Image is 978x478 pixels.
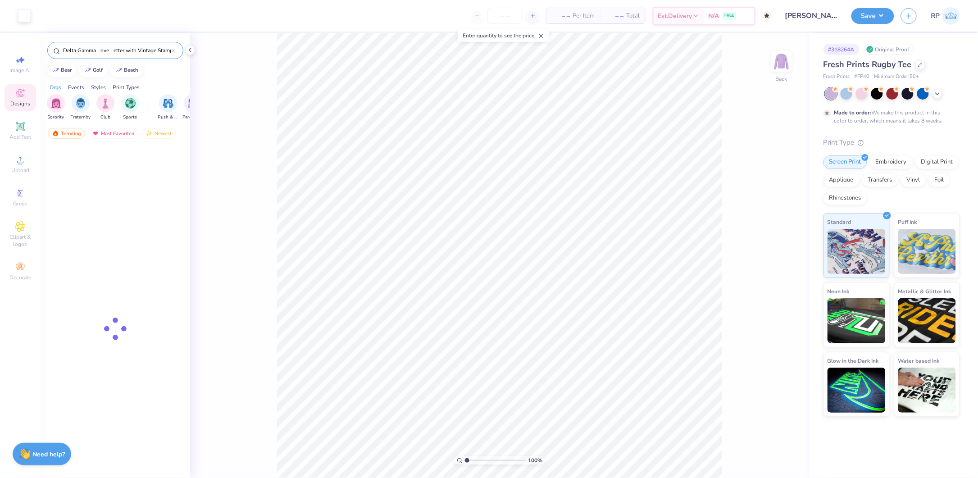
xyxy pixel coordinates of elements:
button: filter button [121,94,139,121]
div: Styles [91,83,106,91]
div: Original Proof [864,44,914,55]
img: Neon Ink [828,298,886,343]
div: Newest [141,128,176,139]
span: Designs [10,100,30,107]
div: Most Favorited [88,128,139,139]
span: Decorate [9,274,31,281]
div: Transfers [862,173,898,187]
span: N/A [709,11,719,21]
img: Parent's Weekend Image [188,98,198,109]
div: Back [776,75,787,83]
span: – – [605,11,623,21]
span: Image AI [10,67,31,74]
div: Digital Print [915,155,959,169]
div: Rhinestones [823,191,867,205]
span: Fresh Prints Rugby Tee [823,59,912,70]
span: Neon Ink [828,287,850,296]
div: Foil [929,173,950,187]
button: golf [79,64,107,77]
button: filter button [47,94,65,121]
strong: Need help? [33,450,65,459]
input: Untitled Design [778,7,845,25]
div: beach [124,68,139,73]
span: RP [931,11,940,21]
div: Events [68,83,84,91]
span: Rush & Bid [158,114,178,121]
img: trend_line.gif [115,68,123,73]
img: Metallic & Glitter Ink [898,298,956,343]
span: Sorority [48,114,64,121]
img: Puff Ink [898,229,956,274]
div: We make this product in this color to order, which means it takes 8 weeks. [834,109,945,125]
span: 100 % [528,456,542,464]
button: Save [851,8,894,24]
img: Fraternity Image [76,98,86,109]
button: bear [47,64,76,77]
span: Fresh Prints [823,73,850,81]
img: Glow in the Dark Ink [828,368,886,413]
strong: Made to order: [834,109,872,116]
span: – – [552,11,570,21]
div: Vinyl [901,173,926,187]
div: Enter quantity to see the price. [458,29,549,42]
div: filter for Sorority [47,94,65,121]
div: Embroidery [870,155,913,169]
img: Sports Image [125,98,136,109]
span: Metallic & Glitter Ink [898,287,951,296]
div: golf [93,68,103,73]
span: Clipart & logos [5,233,36,248]
input: – – [487,8,523,24]
span: Club [100,114,110,121]
button: filter button [182,94,203,121]
img: trend_line.gif [84,68,91,73]
span: Puff Ink [898,217,917,227]
div: filter for Rush & Bid [158,94,178,121]
img: Rose Pineda [942,7,960,25]
span: Water based Ink [898,356,940,365]
span: Upload [11,167,29,174]
div: Screen Print [823,155,867,169]
span: Total [626,11,640,21]
img: Back [773,52,791,70]
div: Orgs [50,83,61,91]
img: Sorority Image [51,98,61,109]
span: Add Text [9,133,31,141]
div: Applique [823,173,860,187]
button: filter button [71,94,91,121]
img: trending.gif [52,130,59,137]
img: Water based Ink [898,368,956,413]
span: Fraternity [71,114,91,121]
img: Club Image [100,98,110,109]
span: Parent's Weekend [182,114,203,121]
img: Rush & Bid Image [163,98,173,109]
img: trend_line.gif [52,68,59,73]
a: RP [931,7,960,25]
span: Standard [828,217,851,227]
span: # FP40 [855,73,870,81]
button: filter button [96,94,114,121]
span: Glow in the Dark Ink [828,356,879,365]
span: Minimum Order: 50 + [874,73,919,81]
img: Newest.gif [146,130,153,137]
div: filter for Parent's Weekend [182,94,203,121]
div: Trending [48,128,85,139]
button: beach [110,64,143,77]
img: most_fav.gif [92,130,99,137]
button: filter button [158,94,178,121]
span: Est. Delivery [658,11,692,21]
div: # 318264A [823,44,860,55]
div: Print Type [823,137,960,148]
span: Greek [14,200,27,207]
div: filter for Sports [121,94,139,121]
input: Try "Alpha" [62,46,172,55]
img: Standard [828,229,886,274]
div: filter for Club [96,94,114,121]
div: bear [61,68,72,73]
span: Sports [123,114,137,121]
span: FREE [725,13,734,19]
div: filter for Fraternity [71,94,91,121]
span: Per Item [573,11,595,21]
div: Print Types [113,83,140,91]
